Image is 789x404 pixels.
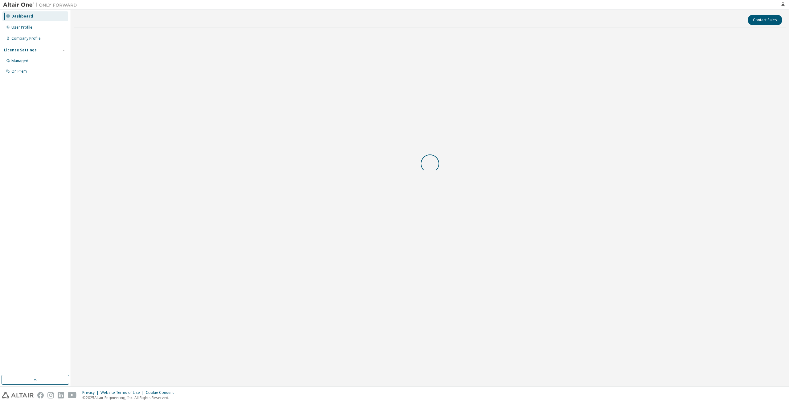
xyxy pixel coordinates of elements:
div: Company Profile [11,36,41,41]
div: Cookie Consent [146,390,178,395]
img: instagram.svg [47,392,54,398]
img: linkedin.svg [58,392,64,398]
img: Altair One [3,2,80,8]
div: Privacy [82,390,100,395]
img: facebook.svg [37,392,44,398]
p: © 2025 Altair Engineering, Inc. All Rights Reserved. [82,395,178,400]
div: Dashboard [11,14,33,19]
div: On Prem [11,69,27,74]
img: altair_logo.svg [2,392,34,398]
img: youtube.svg [68,392,77,398]
div: License Settings [4,48,37,53]
button: Contact Sales [748,15,782,25]
div: Website Terms of Use [100,390,146,395]
div: User Profile [11,25,32,30]
div: Managed [11,58,28,63]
